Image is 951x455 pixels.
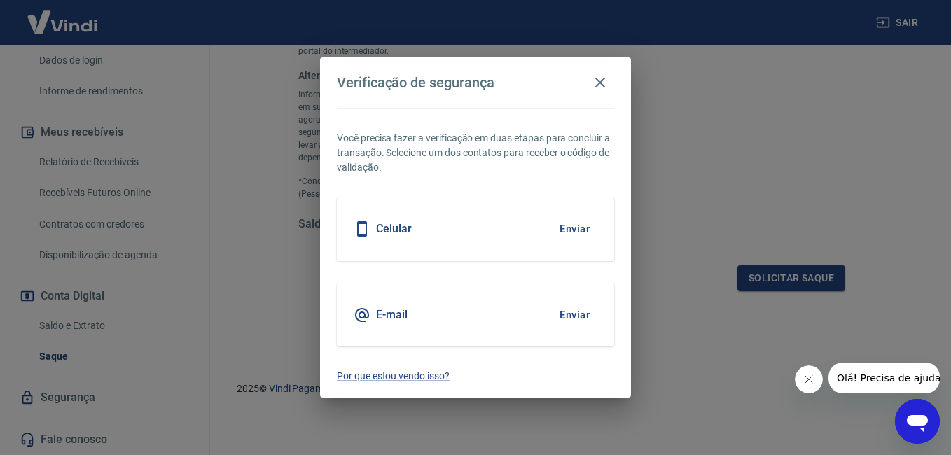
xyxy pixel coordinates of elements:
a: Por que estou vendo isso? [337,369,614,384]
span: Olá! Precisa de ajuda? [8,10,118,21]
button: Enviar [552,214,597,244]
h5: Celular [376,222,412,236]
h5: E-mail [376,308,408,322]
button: Enviar [552,300,597,330]
p: Você precisa fazer a verificação em duas etapas para concluir a transação. Selecione um dos conta... [337,131,614,175]
h4: Verificação de segurança [337,74,494,91]
iframe: Mensagem da empresa [828,363,940,393]
iframe: Fechar mensagem [795,365,823,393]
iframe: Botão para abrir a janela de mensagens [895,399,940,444]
